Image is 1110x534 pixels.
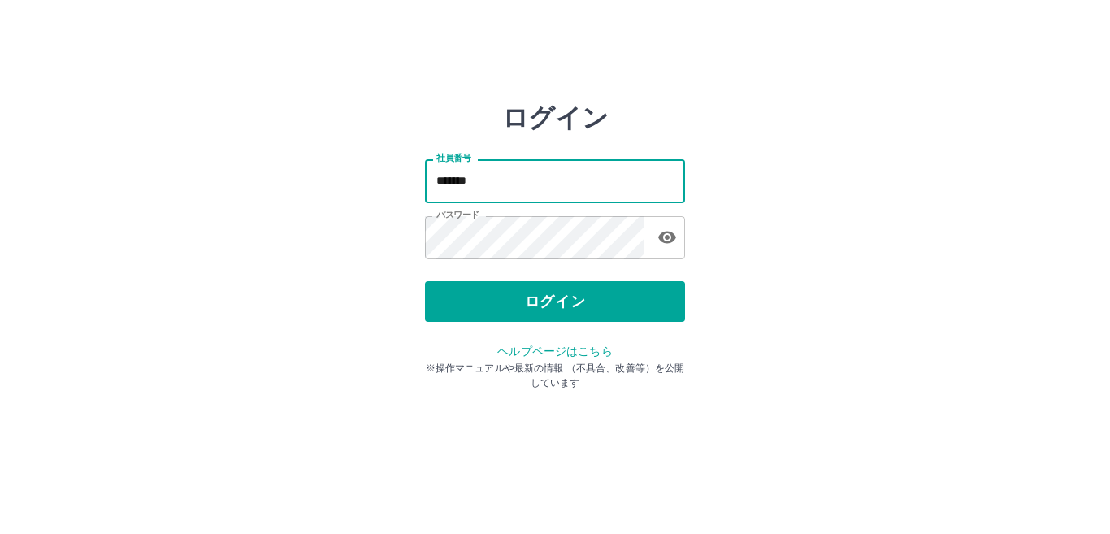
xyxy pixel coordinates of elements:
[497,345,612,358] a: ヘルプページはこちら
[425,281,685,322] button: ログイン
[436,209,479,221] label: パスワード
[425,361,685,390] p: ※操作マニュアルや最新の情報 （不具合、改善等）を公開しています
[502,102,609,133] h2: ログイン
[436,152,470,164] label: 社員番号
